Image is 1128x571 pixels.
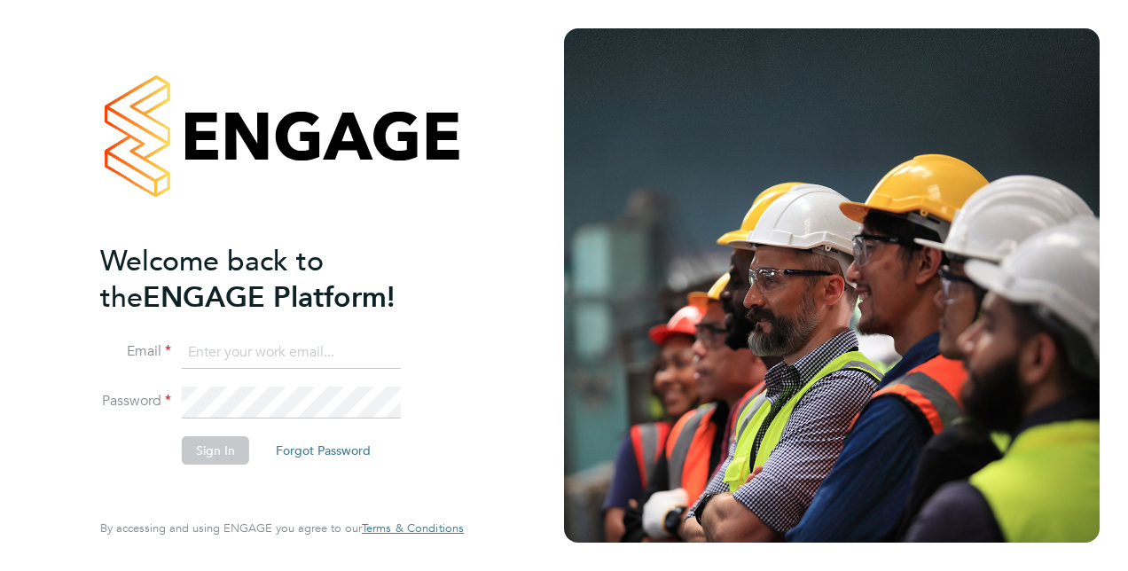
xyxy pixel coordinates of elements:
span: Terms & Conditions [362,520,464,536]
input: Enter your work email... [182,337,401,369]
a: Terms & Conditions [362,521,464,536]
h2: ENGAGE Platform! [100,243,446,316]
label: Password [100,392,171,411]
span: By accessing and using ENGAGE you agree to our [100,520,464,536]
span: Welcome back to the [100,244,324,315]
label: Email [100,342,171,361]
button: Sign In [182,436,249,465]
button: Forgot Password [262,436,385,465]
